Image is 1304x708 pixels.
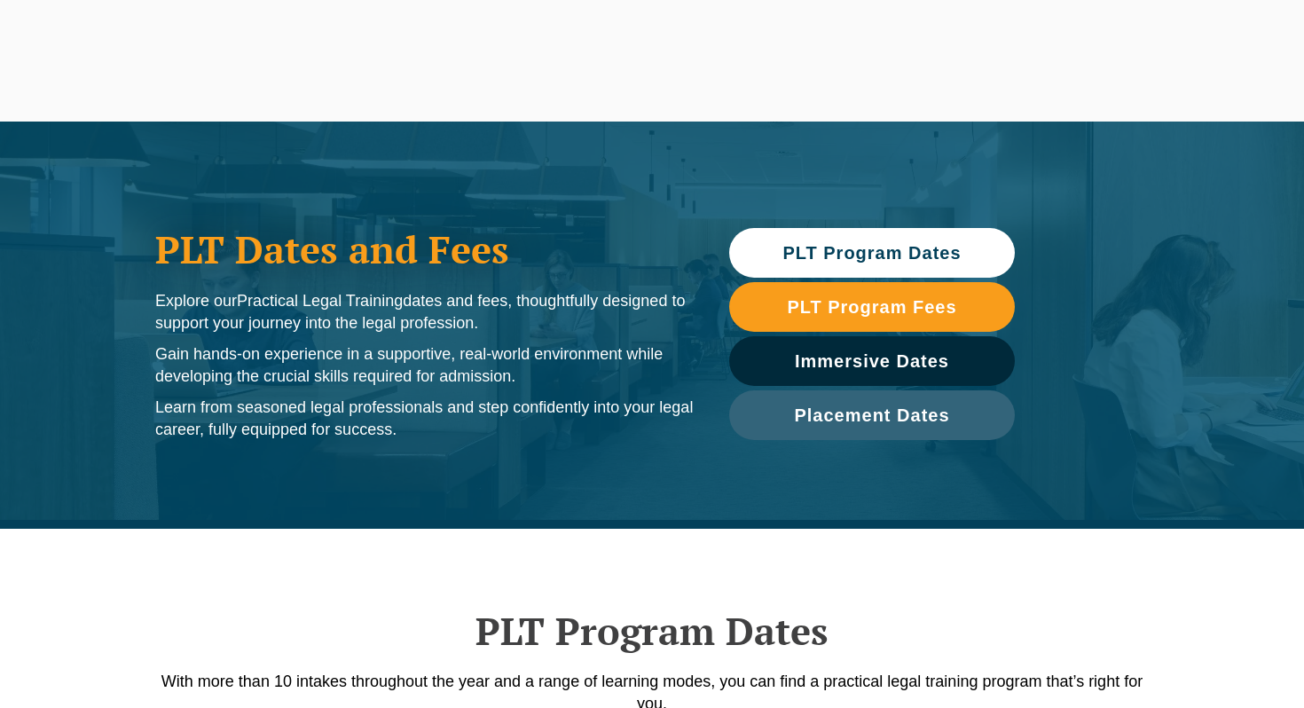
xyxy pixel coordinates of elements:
h2: PLT Program Dates [146,609,1158,653]
span: Practical Legal Training [237,292,403,310]
a: PLT Program Dates [729,228,1015,278]
p: Learn from seasoned legal professionals and step confidently into your legal career, fully equipp... [155,397,694,441]
p: Gain hands-on experience in a supportive, real-world environment while developing the crucial ski... [155,343,694,388]
a: Placement Dates [729,390,1015,440]
p: Explore our dates and fees, thoughtfully designed to support your journey into the legal profession. [155,290,694,334]
a: PLT Program Fees [729,282,1015,332]
span: PLT Program Dates [782,244,961,262]
a: Immersive Dates [729,336,1015,386]
h1: PLT Dates and Fees [155,227,694,271]
span: Immersive Dates [795,352,949,370]
span: Placement Dates [794,406,949,424]
span: PLT Program Fees [787,298,956,316]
